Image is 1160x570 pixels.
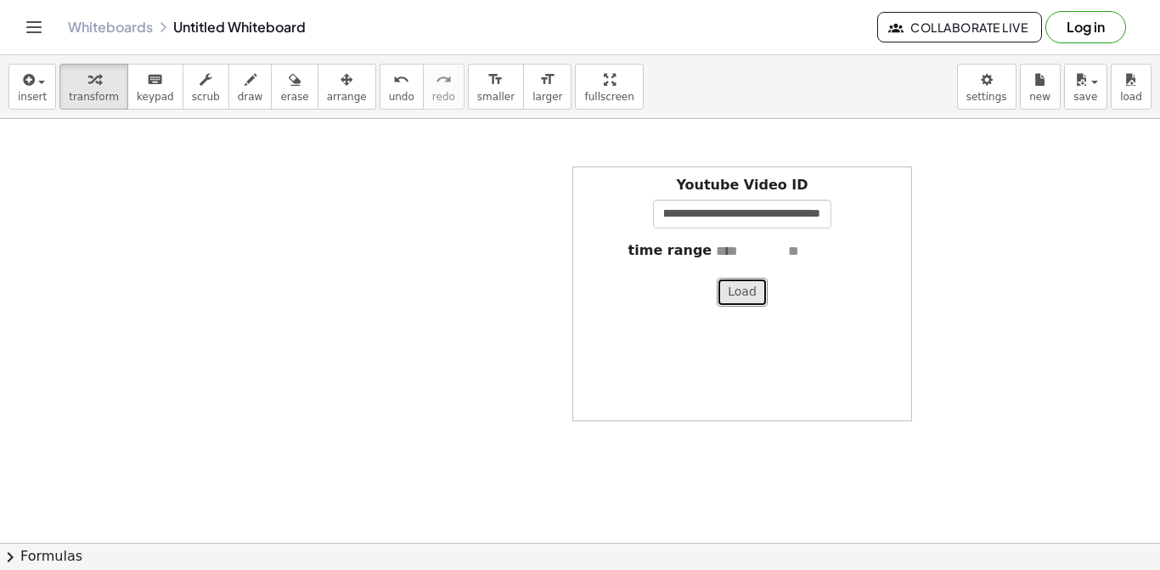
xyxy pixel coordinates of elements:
[966,91,1007,103] span: settings
[137,91,174,103] span: keypad
[389,91,414,103] span: undo
[539,70,555,90] i: format_size
[59,64,128,110] button: transform
[116,146,456,401] iframe: To enrich screen reader interactions, please activate Accessibility in Grammarly extension settings
[318,64,376,110] button: arrange
[432,91,455,103] span: redo
[1020,64,1061,110] button: new
[957,64,1016,110] button: settings
[877,12,1042,42] button: Collaborate Live
[147,70,163,90] i: keyboard
[717,278,768,307] button: Load
[477,91,515,103] span: smaller
[271,64,318,110] button: erase
[183,64,229,110] button: scrub
[436,70,452,90] i: redo
[1120,91,1142,103] span: load
[468,64,524,110] button: format_sizesmaller
[393,70,409,90] i: undo
[238,91,263,103] span: draw
[1029,91,1050,103] span: new
[423,64,465,110] button: redoredo
[584,91,633,103] span: fullscreen
[327,91,367,103] span: arrange
[1045,11,1126,43] button: Log in
[228,64,273,110] button: draw
[676,176,808,195] label: Youtube Video ID
[1073,91,1097,103] span: save
[487,70,504,90] i: format_size
[628,241,712,261] label: time range
[380,64,424,110] button: undoundo
[1064,64,1107,110] button: save
[127,64,183,110] button: keyboardkeypad
[68,19,153,36] a: Whiteboards
[69,91,119,103] span: transform
[575,64,643,110] button: fullscreen
[523,64,572,110] button: format_sizelarger
[20,14,48,41] button: Toggle navigation
[8,64,56,110] button: insert
[18,91,47,103] span: insert
[192,91,220,103] span: scrub
[280,91,308,103] span: erase
[532,91,562,103] span: larger
[1111,64,1152,110] button: load
[892,20,1028,35] span: Collaborate Live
